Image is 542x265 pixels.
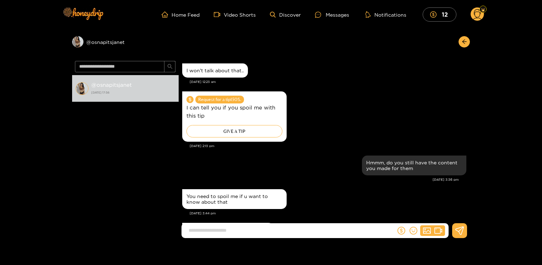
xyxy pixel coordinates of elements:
div: @osnapitsjanet [72,36,179,47]
strong: [DATE] 17:56 [91,89,175,96]
div: You need to spoil me if u want to know about that [186,193,282,205]
img: conversation [76,82,88,95]
div: Hmmm, do you still have the content you made for them [366,160,462,171]
div: GIVE A TIP [186,125,282,137]
div: [DATE] 2:13 pm [190,143,466,148]
div: Sep. 30, 2:13 pm [182,91,287,142]
button: arrow-left [459,36,470,47]
span: dollar [430,11,440,18]
mark: 12 [441,11,449,18]
a: Home Feed [162,11,200,18]
div: [DATE] 12:23 am [190,79,466,84]
div: I won't talk about that.. [186,68,244,73]
div: [DATE] 3:36 pm [182,177,459,182]
button: dollar [396,225,407,236]
span: dollar-circle [186,96,194,103]
div: Sep. 30, 3:36 pm [362,156,466,175]
span: home [162,11,172,18]
div: Sep. 30, 3:44 pm [182,189,287,209]
button: search [164,61,175,72]
span: dollar [397,227,405,235]
strong: @ osnapitsjanet [91,82,132,88]
button: Notifications [363,11,408,18]
span: video-camera [434,227,442,235]
span: picture [423,227,431,235]
button: picturevideo-camera [420,225,445,236]
div: Messages [315,11,349,19]
p: I can tell you if you spoil me with this tip [186,103,282,120]
span: video-camera [214,11,224,18]
img: Fan Level [481,7,485,12]
span: arrow-left [462,39,467,45]
div: Sep. 30, 12:23 am [182,63,248,78]
span: Request for a tip 150 $. [195,96,244,103]
div: [DATE] 3:44 pm [190,211,466,216]
a: Discover [270,12,301,18]
a: Video Shorts [214,11,256,18]
span: smile [410,227,417,235]
span: search [167,64,173,70]
button: 12 [423,7,456,21]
